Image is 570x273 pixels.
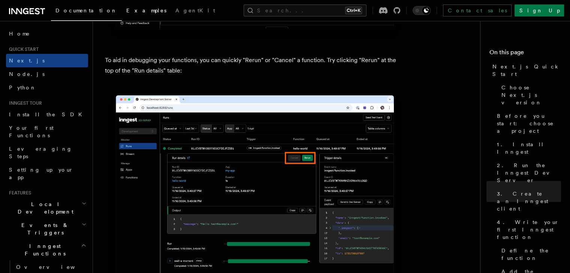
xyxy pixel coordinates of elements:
[6,142,88,163] a: Leveraging Steps
[498,81,561,109] a: Choose Next.js version
[6,239,88,260] button: Inngest Functions
[497,190,561,212] span: 3. Create an Inngest client
[9,125,54,138] span: Your first Functions
[175,7,215,13] span: AgentKit
[6,121,88,142] a: Your first Functions
[122,2,171,20] a: Examples
[497,112,561,135] span: Before you start: choose a project
[6,218,88,239] button: Events & Triggers
[9,146,72,159] span: Leveraging Steps
[16,264,93,270] span: Overview
[126,7,166,13] span: Examples
[55,7,117,13] span: Documentation
[244,4,367,16] button: Search...Ctrl+K
[497,141,561,156] span: 1. Install Inngest
[492,63,561,78] span: Next.js Quick Start
[515,4,564,16] a: Sign Up
[498,244,561,265] a: Define the function
[51,2,122,21] a: Documentation
[494,187,561,215] a: 3. Create an Inngest client
[6,54,88,67] a: Next.js
[6,27,88,40] a: Home
[443,4,512,16] a: Contact sales
[171,2,220,20] a: AgentKit
[494,109,561,138] a: Before you start: choose a project
[497,162,561,184] span: 2. Run the Inngest Dev Server
[494,215,561,244] a: 4. Write your first Inngest function
[6,46,39,52] span: Quick start
[413,6,431,15] button: Toggle dark mode
[6,197,88,218] button: Local Development
[9,58,45,64] span: Next.js
[9,71,45,77] span: Node.js
[497,218,561,241] span: 4. Write your first Inngest function
[9,111,87,117] span: Install the SDK
[494,138,561,159] a: 1. Install Inngest
[345,7,362,14] kbd: Ctrl+K
[9,30,30,37] span: Home
[9,167,73,180] span: Setting up your app
[6,200,82,215] span: Local Development
[105,55,405,76] p: To aid in debugging your functions, you can quickly "Rerun" or "Cancel" a function. Try clicking ...
[494,159,561,187] a: 2. Run the Inngest Dev Server
[6,163,88,184] a: Setting up your app
[501,84,561,106] span: Choose Next.js version
[6,242,81,257] span: Inngest Functions
[501,247,561,262] span: Define the function
[489,48,561,60] h4: On this page
[6,108,88,121] a: Install the SDK
[6,100,42,106] span: Inngest tour
[9,85,36,91] span: Python
[6,190,31,196] span: Features
[6,67,88,81] a: Node.js
[6,221,82,236] span: Events & Triggers
[489,60,561,81] a: Next.js Quick Start
[6,81,88,94] a: Python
